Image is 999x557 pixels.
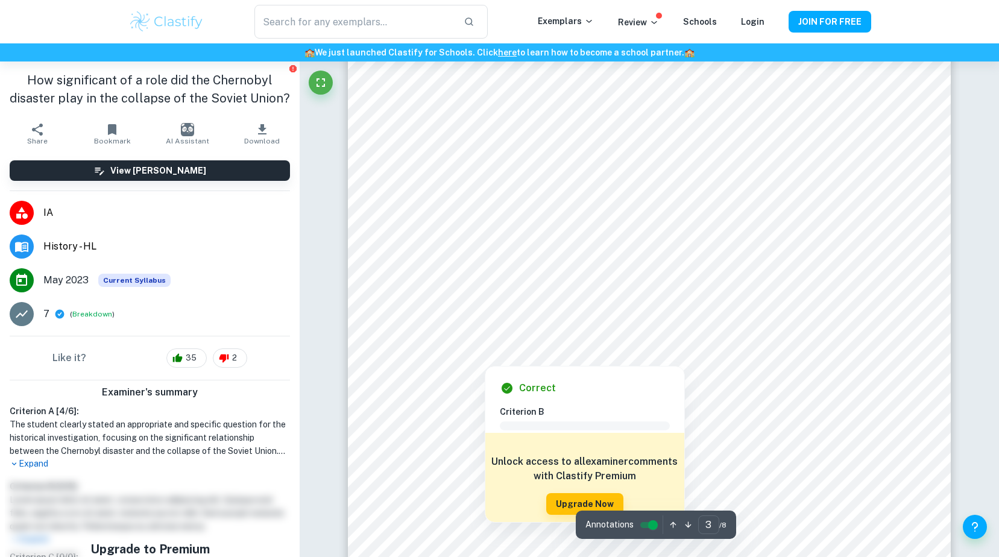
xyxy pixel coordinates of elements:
button: Fullscreen [309,71,333,95]
button: View [PERSON_NAME] [10,160,290,181]
img: AI Assistant [181,123,194,136]
a: Login [741,17,764,27]
h6: Unlock access to all examiner comments with Clastify Premium [491,455,678,483]
h6: Criterion B [500,405,679,418]
h6: Like it? [52,351,86,365]
h1: The student clearly stated an appropriate and specific question for the historical investigation,... [10,418,290,458]
span: May 2023 [43,273,89,288]
h6: View [PERSON_NAME] [110,164,206,177]
span: AI Assistant [166,137,209,145]
span: 🏫 [684,48,695,57]
span: Bookmark [94,137,131,145]
span: History - HL [43,239,290,254]
span: Current Syllabus [98,274,171,287]
button: AI Assistant [150,117,225,151]
button: Bookmark [75,117,150,151]
div: 2 [213,348,247,368]
p: Exemplars [538,14,594,28]
span: 🏫 [304,48,315,57]
div: This exemplar is based on the current syllabus. Feel free to refer to it for inspiration/ideas wh... [98,274,171,287]
input: Search for any exemplars... [254,5,453,39]
p: Review [618,16,659,29]
a: here [498,48,517,57]
h6: We just launched Clastify for Schools. Click to learn how to become a school partner. [2,46,997,59]
p: 7 [43,307,49,321]
button: Upgrade Now [546,493,623,515]
img: Clastify logo [128,10,205,34]
h6: Criterion A [ 4 / 6 ]: [10,404,290,418]
a: Schools [683,17,717,27]
span: ( ) [70,309,115,320]
span: Download [244,137,280,145]
span: / 8 [719,520,726,530]
div: 35 [166,348,207,368]
button: Report issue [288,64,297,73]
h6: Examiner's summary [5,385,295,400]
button: Download [225,117,300,151]
p: Expand [10,458,290,470]
span: 2 [225,352,244,364]
span: 35 [179,352,203,364]
span: IA [43,206,290,220]
span: Annotations [585,518,634,531]
button: Help and Feedback [963,515,987,539]
h1: How significant of a role did the Chernobyl disaster play in the collapse of the Soviet Union? [10,71,290,107]
span: Share [27,137,48,145]
button: Breakdown [72,309,112,319]
button: JOIN FOR FREE [789,11,871,33]
h6: Correct [519,381,556,395]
